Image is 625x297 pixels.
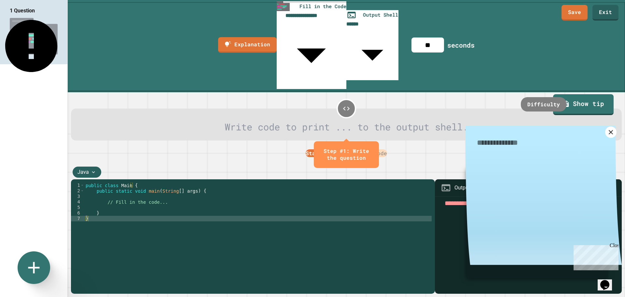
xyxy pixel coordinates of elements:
[277,1,289,11] img: ide-thumbnail.png
[71,205,84,210] div: 5
[73,149,620,157] div: Platform
[553,94,614,115] a: Show tip
[71,194,84,199] div: 3
[3,3,45,41] div: Chat with us now!Close
[10,7,35,14] span: 1 Question
[218,37,277,53] a: Explanation
[571,243,618,270] iframe: chat widget
[80,183,84,188] span: Toggle code folding, rows 1 through 7
[306,149,345,157] button: Starter Code
[80,188,84,194] span: Toggle code folding, rows 2 through 6
[299,3,346,10] span: Fill in the Code
[454,184,482,192] div: Output shell
[71,188,84,194] div: 2
[71,183,84,188] div: 1
[320,148,372,162] div: Step #1: Write the question
[598,271,618,290] iframe: chat widget
[71,216,84,221] div: 7
[592,5,618,21] a: Exit
[71,210,84,216] div: 6
[447,40,475,50] div: seconds
[521,97,566,111] div: Difficulty
[71,199,84,205] div: 4
[77,168,89,176] span: Java
[363,11,398,19] span: Output Shell
[562,5,588,21] a: Save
